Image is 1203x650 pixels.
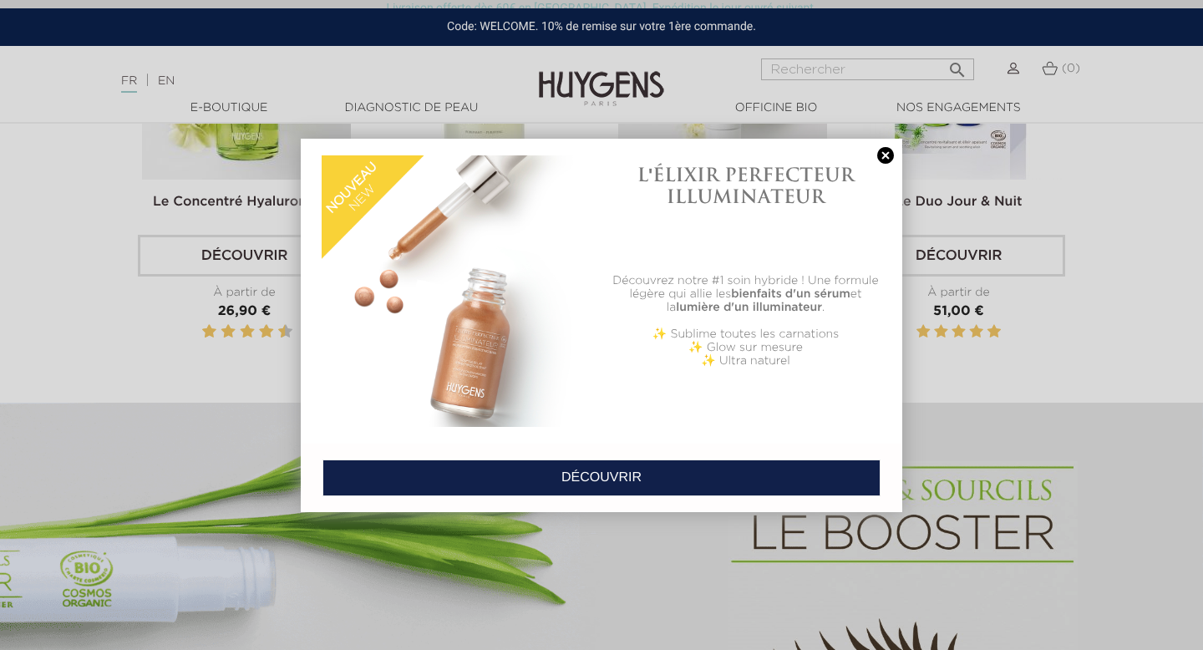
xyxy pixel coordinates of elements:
[610,328,881,341] p: ✨ Sublime toutes les carnations
[322,460,881,496] a: DÉCOUVRIR
[610,274,881,314] p: Découvrez notre #1 soin hybride ! Une formule légère qui allie les et la .
[610,164,881,208] h1: L'ÉLIXIR PERFECTEUR ILLUMINATEUR
[731,288,850,300] b: bienfaits d'un sérum
[610,354,881,368] p: ✨ Ultra naturel
[676,302,822,313] b: lumière d'un illuminateur
[610,341,881,354] p: ✨ Glow sur mesure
